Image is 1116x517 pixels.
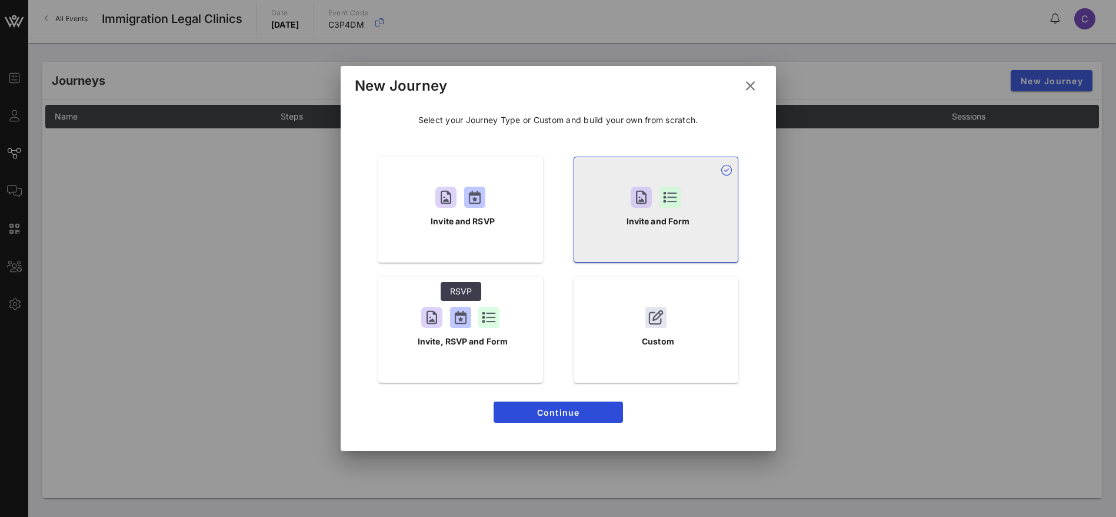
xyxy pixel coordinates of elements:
[642,335,674,348] p: Custom
[418,335,508,348] p: Invite, RSVP and Form
[494,402,623,423] button: Continue
[503,407,614,417] span: Continue
[418,114,698,126] p: Select your Journey Type or Custom and build your own from scratch.
[627,215,690,228] p: Invite and Form
[355,77,448,95] div: New Journey
[431,215,495,228] p: Invite and RSVP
